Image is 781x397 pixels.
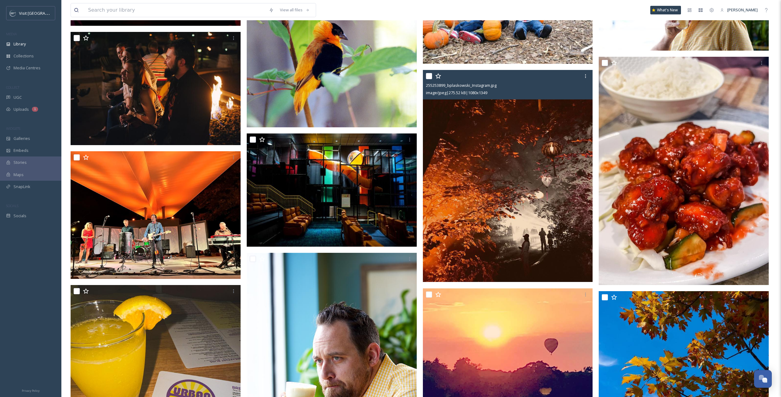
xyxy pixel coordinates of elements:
[71,151,241,279] img: elders2.jpg
[599,57,770,285] img: Tasting KC - November 2023 Collaboration - ABC Cafe 1.jpg
[19,10,67,16] span: Visit [GEOGRAPHIC_DATA]
[14,136,30,141] span: Galleries
[14,65,41,71] span: Media Centres
[14,213,26,219] span: Socials
[22,389,40,393] span: Privacy Policy
[14,184,30,190] span: SnapLink
[22,387,40,394] a: Privacy Policy
[423,70,593,282] img: 255253899_bplaskowski_Instagram.jpg
[717,4,761,16] a: [PERSON_NAME]
[32,107,38,112] div: 1
[85,3,266,17] input: Search your library
[71,32,241,145] img: Pinstripes wine fire pit.jpg
[247,133,417,247] img: 316542516_5860581917296383_2009726279960624373_n-1024x682.jpg
[727,7,758,13] span: [PERSON_NAME]
[14,172,24,178] span: Maps
[6,203,18,208] span: SOCIALS
[277,4,313,16] a: View all files
[14,41,26,47] span: Library
[754,370,772,388] button: Open Chat
[14,160,27,165] span: Stories
[6,126,20,131] span: WIDGETS
[6,32,17,36] span: MEDIA
[14,53,34,59] span: Collections
[14,106,29,112] span: Uploads
[426,90,487,95] span: image/jpeg | 275.52 kB | 1080 x 1349
[14,148,29,153] span: Embeds
[10,10,16,16] img: c3es6xdrejuflcaqpovn.png
[426,83,497,88] span: 255253899_bplaskowski_Instagram.jpg
[6,85,19,90] span: COLLECT
[650,6,681,14] a: What's New
[14,94,22,100] span: UGC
